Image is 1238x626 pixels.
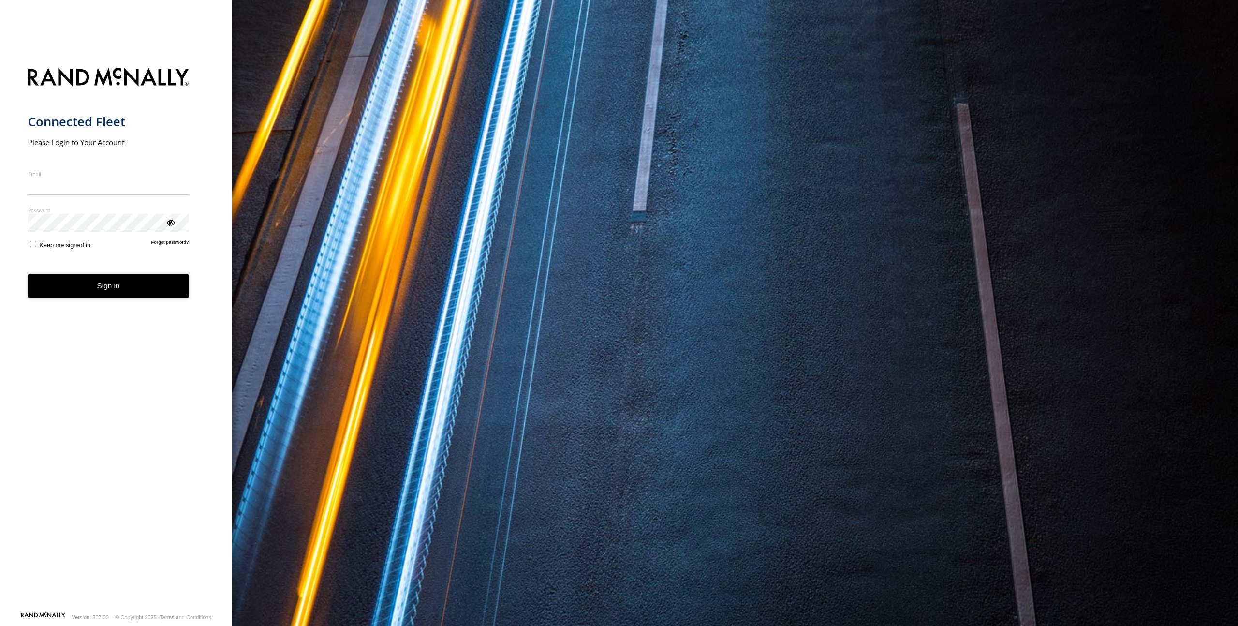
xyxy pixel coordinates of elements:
div: © Copyright 2025 - [115,614,211,620]
h1: Connected Fleet [28,114,189,130]
label: Password [28,207,189,214]
label: Email [28,170,189,178]
h2: Please Login to Your Account [28,137,189,147]
a: Forgot password? [151,239,189,249]
span: Keep me signed in [39,241,90,249]
div: Version: 307.00 [72,614,109,620]
a: Visit our Website [21,612,65,622]
form: main [28,62,205,611]
a: Terms and Conditions [160,614,211,620]
img: Rand McNally [28,66,189,90]
button: Sign in [28,274,189,298]
div: ViewPassword [165,217,175,227]
input: Keep me signed in [30,241,36,247]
